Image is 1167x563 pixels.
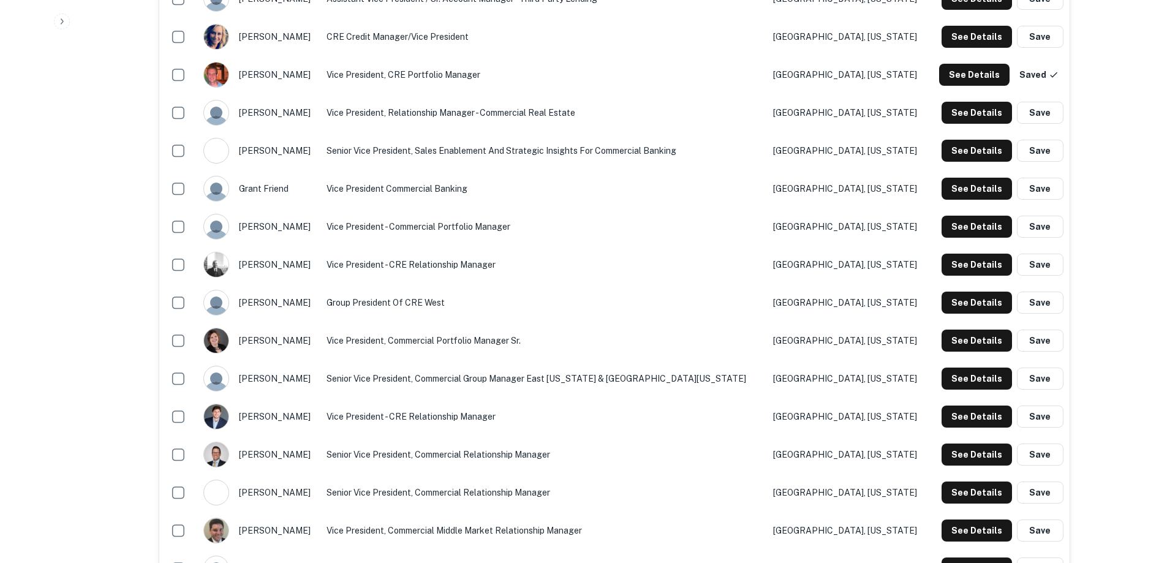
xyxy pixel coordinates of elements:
td: Group President of CRE West [320,284,767,322]
div: [PERSON_NAME] [203,328,315,353]
td: Senior Vice President, Commercial Relationship Manager [320,474,767,512]
img: 1627824465966 [204,442,228,467]
div: [PERSON_NAME] [203,442,315,467]
td: [GEOGRAPHIC_DATA], [US_STATE] [767,398,929,436]
td: Senior Vice President, Commercial Group Manager East [US_STATE] & [GEOGRAPHIC_DATA][US_STATE] [320,360,767,398]
button: See Details [942,216,1012,238]
td: [GEOGRAPHIC_DATA], [US_STATE] [767,436,929,474]
button: See Details [942,482,1012,504]
button: See Details [942,520,1012,542]
button: Saved [1014,64,1063,86]
img: 1617632111404 [204,480,228,505]
td: Vice President, CRE Portfolio Manager [320,56,767,94]
button: See Details [942,292,1012,314]
td: [GEOGRAPHIC_DATA], [US_STATE] [767,322,929,360]
button: Save [1017,406,1063,428]
img: 9c8pery4andzj6ohjkjp54ma2 [204,176,228,201]
img: 9c8pery4andzj6ohjkjp54ma2 [204,290,228,315]
img: 1516254554480 [204,518,228,543]
button: Save [1017,330,1063,352]
button: Save [1017,482,1063,504]
button: Save [1017,292,1063,314]
button: Save [1017,140,1063,162]
div: [PERSON_NAME] [203,24,315,50]
td: [GEOGRAPHIC_DATA], [US_STATE] [767,132,929,170]
div: [PERSON_NAME] [203,290,315,316]
button: See Details [939,64,1010,86]
img: 9c8pery4andzj6ohjkjp54ma2 [204,100,228,125]
button: Save [1017,520,1063,542]
div: [PERSON_NAME] [203,366,315,391]
img: 1523284014317 [204,252,228,277]
td: Vice President, Relationship Manager - Commercial Real Estate [320,94,767,132]
td: [GEOGRAPHIC_DATA], [US_STATE] [767,512,929,550]
button: See Details [942,102,1012,124]
td: [GEOGRAPHIC_DATA], [US_STATE] [767,360,929,398]
td: [GEOGRAPHIC_DATA], [US_STATE] [767,170,929,208]
td: [GEOGRAPHIC_DATA], [US_STATE] [767,56,929,94]
button: Save [1017,26,1063,48]
button: See Details [942,368,1012,390]
button: See Details [942,26,1012,48]
td: Vice President, Commercial Middle Market Relationship Manager [320,512,767,550]
td: Senior Vice President, Sales Enablement and Strategic Insights for Commercial Banking [320,132,767,170]
div: [PERSON_NAME] [203,100,315,126]
div: [PERSON_NAME] [203,518,315,543]
div: [PERSON_NAME] [203,480,315,505]
td: Vice President - CRE Relationship Manager [320,398,767,436]
td: CRE Credit Manager/Vice President [320,18,767,56]
div: grant friend [203,176,315,202]
img: 9c8pery4andzj6ohjkjp54ma2 [204,366,228,391]
button: Save [1017,216,1063,238]
td: Vice President, Commercial Portfolio Manager Sr. [320,322,767,360]
td: Vice President - CRE Relationship Manager [320,246,767,284]
div: [PERSON_NAME] [203,214,315,240]
td: [GEOGRAPHIC_DATA], [US_STATE] [767,18,929,56]
div: [PERSON_NAME] [203,252,315,278]
td: [GEOGRAPHIC_DATA], [US_STATE] [767,284,929,322]
iframe: Chat Widget [1106,465,1167,524]
div: [PERSON_NAME] [203,62,315,88]
div: [PERSON_NAME] [203,404,315,429]
td: Vice President - Commercial Portfolio Manager [320,208,767,246]
img: 1516878767886 [204,328,228,353]
img: 1524684741343 [204,138,228,163]
img: 1516824522125 [204,62,228,87]
button: Save [1017,102,1063,124]
img: 1596826052870 [204,25,228,49]
td: [GEOGRAPHIC_DATA], [US_STATE] [767,474,929,512]
td: Vice President Commercial Banking [320,170,767,208]
div: [PERSON_NAME] [203,138,315,164]
button: Save [1017,444,1063,466]
button: Save [1017,178,1063,200]
button: See Details [942,330,1012,352]
button: See Details [942,178,1012,200]
img: 1599852226459 [204,404,228,429]
button: Save [1017,368,1063,390]
button: See Details [942,444,1012,466]
td: [GEOGRAPHIC_DATA], [US_STATE] [767,94,929,132]
td: Senior Vice President, Commercial Relationship Manager [320,436,767,474]
td: [GEOGRAPHIC_DATA], [US_STATE] [767,208,929,246]
img: 9c8pery4andzj6ohjkjp54ma2 [204,214,228,239]
td: [GEOGRAPHIC_DATA], [US_STATE] [767,246,929,284]
button: See Details [942,406,1012,428]
button: Save [1017,254,1063,276]
button: See Details [942,140,1012,162]
button: See Details [942,254,1012,276]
